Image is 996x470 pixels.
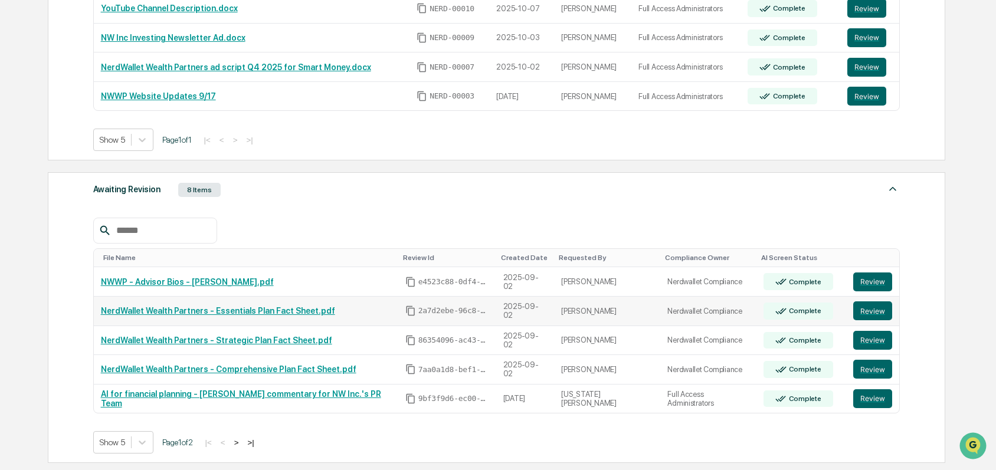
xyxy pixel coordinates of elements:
[86,150,95,159] div: 🗄️
[201,135,214,145] button: |<
[559,254,656,262] div: Toggle SortBy
[554,52,631,82] td: [PERSON_NAME]
[117,200,143,209] span: Pylon
[217,438,229,448] button: <
[496,384,555,413] td: [DATE]
[787,365,821,373] div: Complete
[418,306,489,315] span: 2a7d2ebe-96c8-4c06-b7f6-ad809dd87dd0
[7,144,81,165] a: 🖐️Preclearance
[403,254,492,262] div: Toggle SortBy
[853,389,892,408] button: Review
[847,58,892,77] a: Review
[430,33,474,42] span: NERD-00009
[496,326,555,356] td: 2025-09-02
[660,384,756,413] td: Full Access Administrators
[417,3,427,14] span: Copy Id
[787,307,821,315] div: Complete
[417,62,427,73] span: Copy Id
[847,87,892,106] a: Review
[856,254,895,262] div: Toggle SortBy
[418,365,489,374] span: 7aa0a1d8-bef1-4110-8d1c-c48bd9ec1c86
[787,336,821,344] div: Complete
[771,34,805,42] div: Complete
[660,355,756,384] td: Nerdwallet Compliance
[101,389,381,408] a: AI for financial planning - [PERSON_NAME] commentary for NW Inc.'s PR Team
[244,438,257,448] button: >|
[489,52,554,82] td: 2025-10-02
[430,91,474,101] span: NERD-00003
[162,135,192,144] span: Page 1 of 1
[12,172,21,182] div: 🔎
[847,28,886,47] button: Review
[631,52,741,82] td: Full Access Administrators
[97,149,146,160] span: Attestations
[660,297,756,326] td: Nerdwallet Compliance
[101,364,356,374] a: NerdWallet Wealth Partners - Comprehensive Plan Fact Sheet.pdf
[847,28,892,47] a: Review
[12,90,33,111] img: 1746055101610-c473b297-6a78-478c-a979-82029cc54cd1
[101,33,245,42] a: NW Inc Investing Newsletter Ad.docx
[787,278,821,286] div: Complete
[430,63,474,72] span: NERD-00007
[847,58,886,77] button: Review
[660,267,756,297] td: Nerdwallet Compliance
[631,82,741,111] td: Full Access Administrators
[853,301,892,320] button: Review
[665,254,752,262] div: Toggle SortBy
[771,4,805,12] div: Complete
[430,4,474,14] span: NERD-00010
[405,305,416,316] span: Copy Id
[101,91,216,101] a: NWWP Website Updates 9/17
[24,171,74,183] span: Data Lookup
[660,326,756,356] td: Nerdwallet Compliance
[405,277,416,287] span: Copy Id
[496,297,555,326] td: 2025-09-02
[554,267,660,297] td: [PERSON_NAME]
[886,182,900,196] img: caret
[853,360,892,379] button: Review
[554,326,660,356] td: [PERSON_NAME]
[417,32,427,43] span: Copy Id
[202,438,215,448] button: |<
[554,297,660,326] td: [PERSON_NAME]
[554,384,660,413] td: [US_STATE][PERSON_NAME]
[847,87,886,106] button: Review
[771,63,805,71] div: Complete
[243,135,256,145] button: >|
[501,254,550,262] div: Toggle SortBy
[101,306,335,315] a: NerdWallet Wealth Partners - Essentials Plan Fact Sheet.pdf
[418,277,489,287] span: e4523c88-0df4-4e1a-9b00-6026178afce9
[101,63,371,72] a: NerdWallet Wealth Partners ad script Q4 2025 for Smart Money.docx
[405,335,416,346] span: Copy Id
[496,355,555,384] td: 2025-09-02
[101,336,332,345] a: NerdWallet Wealth Partners - Strategic Plan Fact Sheet.pdf
[496,267,555,297] td: 2025-09-02
[417,91,427,101] span: Copy Id
[418,336,489,345] span: 86354096-ac43-4d01-ba61-ba6da9c8ebd1
[554,82,631,111] td: [PERSON_NAME]
[405,364,416,374] span: Copy Id
[162,438,193,447] span: Page 1 of 2
[40,102,149,111] div: We're available if you need us!
[101,4,238,13] a: YouTube Channel Description.docx
[103,254,394,262] div: Toggle SortBy
[216,135,228,145] button: <
[853,331,892,350] button: Review
[7,166,79,188] a: 🔎Data Lookup
[853,272,892,291] button: Review
[405,393,416,404] span: Copy Id
[231,438,243,448] button: >
[83,199,143,209] a: Powered byPylon
[771,92,805,100] div: Complete
[40,90,194,102] div: Start new chat
[230,135,241,145] button: >
[631,24,741,53] td: Full Access Administrators
[554,24,631,53] td: [PERSON_NAME]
